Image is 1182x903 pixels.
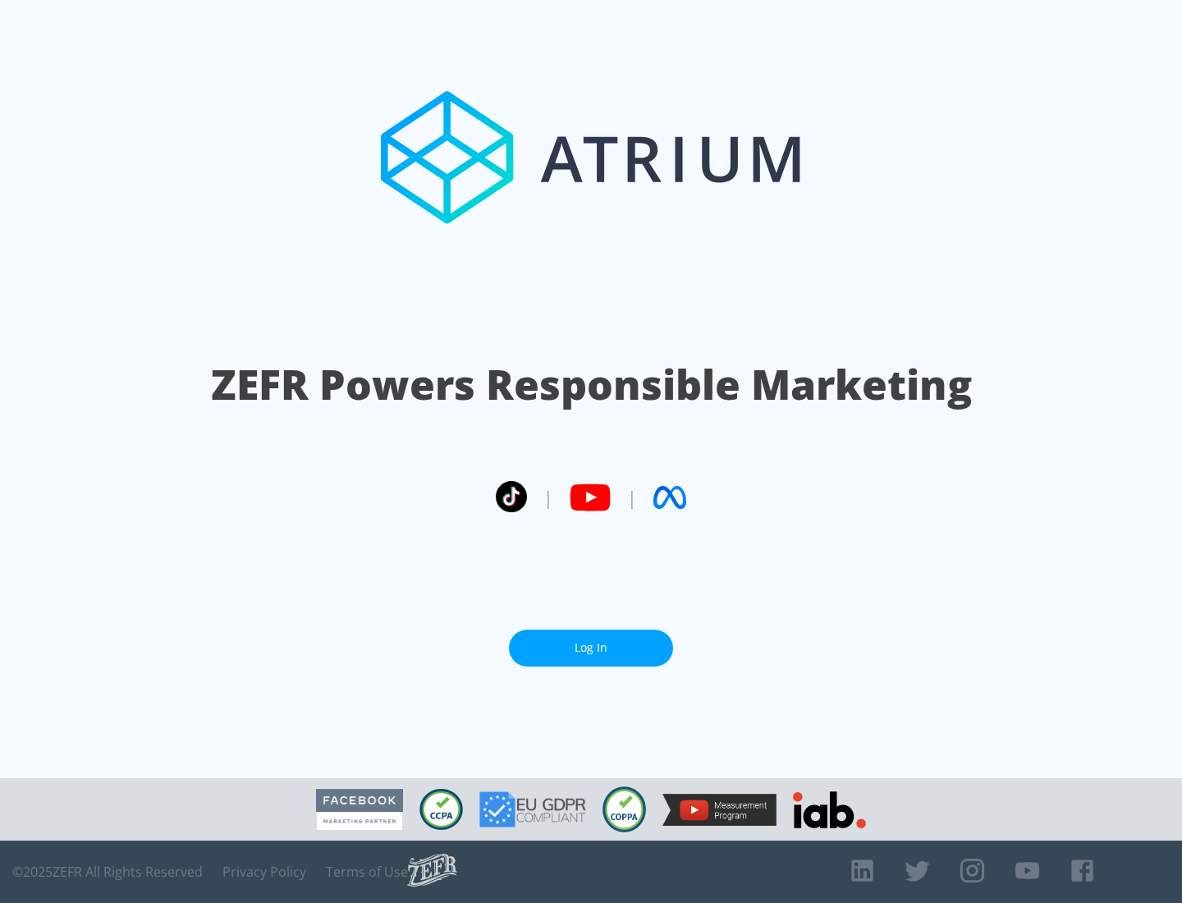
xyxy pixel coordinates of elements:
img: GDPR Compliant [479,791,586,827]
a: Privacy Policy [222,864,306,880]
img: Facebook Marketing Partner [316,789,403,831]
img: IAB [793,791,866,828]
a: Terms of Use [326,864,408,880]
a: Log In [509,630,673,667]
img: COPPA Compliant [602,786,646,832]
img: YouTube Measurement Program [662,794,777,826]
span: | [543,485,553,510]
img: CCPA Compliant [419,789,463,830]
span: © 2025 ZEFR All Rights Reserved [12,864,203,880]
h1: ZEFR Powers Responsible Marketing [211,356,972,413]
span: | [627,485,637,510]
